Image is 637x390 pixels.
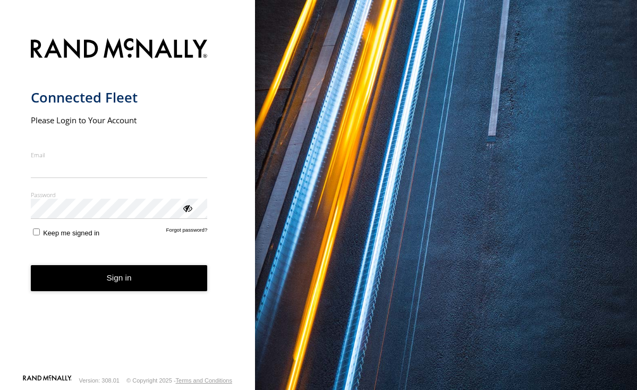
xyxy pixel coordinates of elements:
h2: Please Login to Your Account [31,115,208,125]
div: ViewPassword [182,202,192,213]
label: Password [31,191,208,199]
a: Forgot password? [166,227,208,237]
button: Sign in [31,265,208,291]
a: Visit our Website [23,375,72,386]
div: © Copyright 2025 - [126,377,232,384]
form: main [31,32,225,374]
label: Email [31,151,208,159]
a: Terms and Conditions [176,377,232,384]
h1: Connected Fleet [31,89,208,106]
span: Keep me signed in [43,229,99,237]
input: Keep me signed in [33,228,40,235]
img: Rand McNally [31,36,208,63]
div: Version: 308.01 [79,377,120,384]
